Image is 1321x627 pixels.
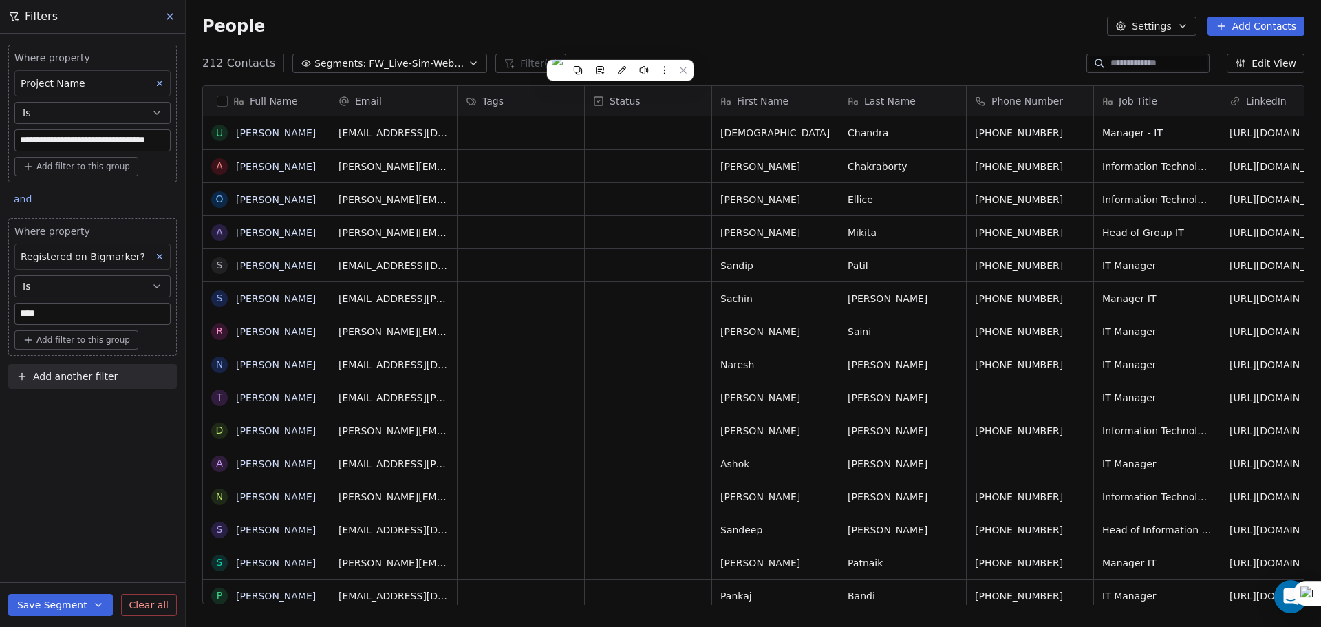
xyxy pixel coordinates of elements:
[339,226,449,240] span: [PERSON_NAME][EMAIL_ADDRESS][PERSON_NAME][DOMAIN_NAME]
[216,225,223,240] div: A
[458,86,584,116] div: Tags
[848,424,958,438] span: [PERSON_NAME]
[1102,160,1212,173] span: Information Technology Manager
[202,55,275,72] span: 212 Contacts
[339,391,449,405] span: [EMAIL_ADDRESS][PERSON_NAME][DOMAIN_NAME]
[848,523,958,537] span: [PERSON_NAME]
[720,193,830,206] span: [PERSON_NAME]
[217,390,223,405] div: T
[217,555,223,570] div: S
[848,292,958,306] span: [PERSON_NAME]
[203,86,330,116] div: Full Name
[236,194,316,205] a: [PERSON_NAME]
[991,94,1063,108] span: Phone Number
[610,94,641,108] span: Status
[250,94,298,108] span: Full Name
[1102,292,1212,306] span: Manager IT
[1102,589,1212,603] span: IT Manager
[720,457,830,471] span: Ashok
[1094,86,1221,116] div: Job Title
[1102,193,1212,206] span: Information Technology Team Lead
[720,292,830,306] span: Sachin
[339,523,449,537] span: [EMAIL_ADDRESS][DOMAIN_NAME]
[848,325,958,339] span: Saini
[216,357,223,372] div: N
[975,358,1085,372] span: [PHONE_NUMBER]
[975,259,1085,273] span: [PHONE_NUMBER]
[216,423,224,438] div: D
[975,226,1085,240] span: [PHONE_NUMBER]
[848,160,958,173] span: Chakraborty
[839,86,966,116] div: Last Name
[720,358,830,372] span: Naresh
[216,489,223,504] div: N
[1102,556,1212,570] span: Manager IT
[1102,325,1212,339] span: IT Manager
[975,160,1085,173] span: [PHONE_NUMBER]
[339,160,449,173] span: [PERSON_NAME][EMAIL_ADDRESS][DOMAIN_NAME]
[975,556,1085,570] span: [PHONE_NUMBER]
[1102,358,1212,372] span: IT Manager
[355,94,382,108] span: Email
[217,258,223,273] div: S
[975,589,1085,603] span: [PHONE_NUMBER]
[339,457,449,471] span: [EMAIL_ADDRESS][PERSON_NAME][DOMAIN_NAME]
[975,523,1085,537] span: [PHONE_NUMBER]
[339,259,449,273] span: [EMAIL_ADDRESS][DOMAIN_NAME]
[236,359,316,370] a: [PERSON_NAME]
[1274,580,1307,613] div: Open Intercom Messenger
[712,86,839,116] div: First Name
[1227,54,1304,73] button: Edit View
[339,193,449,206] span: [PERSON_NAME][EMAIL_ADDRESS][PERSON_NAME][DOMAIN_NAME]
[1246,94,1287,108] span: LinkedIn
[330,86,457,116] div: Email
[217,522,223,537] div: S
[236,127,316,138] a: [PERSON_NAME]
[236,491,316,502] a: [PERSON_NAME]
[864,94,916,108] span: Last Name
[339,424,449,438] span: [PERSON_NAME][EMAIL_ADDRESS][DOMAIN_NAME]
[339,292,449,306] span: [EMAIL_ADDRESS][PERSON_NAME][DOMAIN_NAME]
[720,126,830,140] span: [DEMOGRAPHIC_DATA]
[236,425,316,436] a: [PERSON_NAME]
[236,326,316,337] a: [PERSON_NAME]
[215,192,223,206] div: O
[848,589,958,603] span: Bandi
[848,391,958,405] span: [PERSON_NAME]
[1102,490,1212,504] span: Information Technology Manager
[236,161,316,172] a: [PERSON_NAME]
[217,291,223,306] div: S
[848,358,958,372] span: [PERSON_NAME]
[236,227,316,238] a: [PERSON_NAME]
[1107,17,1196,36] button: Settings
[720,226,830,240] span: [PERSON_NAME]
[848,193,958,206] span: Ellice
[720,490,830,504] span: [PERSON_NAME]
[720,160,830,173] span: [PERSON_NAME]
[1102,523,1212,537] span: Head of Information Technology
[720,325,830,339] span: [PERSON_NAME]
[1102,126,1212,140] span: Manager - IT
[720,259,830,273] span: Sandip
[482,94,504,108] span: Tags
[848,556,958,570] span: Patnaik
[720,589,830,603] span: Pankaj
[975,424,1085,438] span: [PHONE_NUMBER]
[339,126,449,140] span: [EMAIL_ADDRESS][DOMAIN_NAME]
[236,458,316,469] a: [PERSON_NAME]
[339,589,449,603] span: [EMAIL_ADDRESS][DOMAIN_NAME]
[236,524,316,535] a: [PERSON_NAME]
[848,457,958,471] span: [PERSON_NAME]
[1207,17,1304,36] button: Add Contacts
[975,292,1085,306] span: [PHONE_NUMBER]
[848,490,958,504] span: [PERSON_NAME]
[236,392,316,403] a: [PERSON_NAME]
[585,86,711,116] div: Status
[217,588,222,603] div: P
[314,56,366,71] span: Segments:
[339,490,449,504] span: [PERSON_NAME][EMAIL_ADDRESS][DOMAIN_NAME]
[720,424,830,438] span: [PERSON_NAME]
[1102,226,1212,240] span: Head of Group IT
[1102,457,1212,471] span: IT Manager
[203,116,330,605] div: grid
